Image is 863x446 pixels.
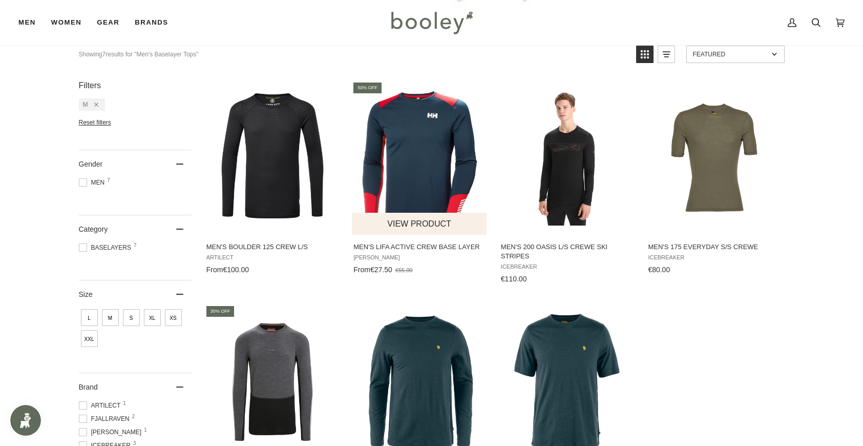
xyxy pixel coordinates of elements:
span: 3 [133,441,136,446]
span: [PERSON_NAME] [79,428,145,437]
img: Helly Hansen Men's Lifa Active Crew Base Layer Navy - Booley Galway [352,90,488,226]
span: €27.50 [370,266,392,274]
span: 2 [132,414,135,419]
span: From [206,266,223,274]
a: View list mode [658,46,675,63]
span: M [83,101,88,108]
span: Size: M [102,309,119,326]
a: Men's Lifa Active Crew Base Layer [352,81,488,287]
div: 50% off [353,83,382,93]
span: 7 [107,178,110,183]
a: View grid mode [636,46,654,63]
img: Icebreaker Men's 200 Oasis L/S Crewe Ski Stripes Black - Booley Galway [499,90,635,226]
li: Reset filters [79,119,192,126]
span: Fjallraven [79,414,133,423]
span: €55.00 [395,267,413,273]
span: Artilect [79,401,124,410]
span: [PERSON_NAME] [353,254,486,261]
span: Size: S [123,309,140,326]
span: Brands [135,17,168,28]
div: Showing results for "Men's Baselayer Tops" [79,46,199,63]
span: €100.00 [223,266,249,274]
span: From [353,266,370,274]
a: Men's Boulder 125 Crew L/S [205,81,341,287]
span: Women [51,17,81,28]
iframe: Button to open loyalty program pop-up [10,405,41,436]
span: €110.00 [501,275,527,283]
span: Men's Lifa Active Crew Base Layer [353,242,486,252]
a: Men's 200 Oasis L/S Crewe Ski Stripes [499,81,635,287]
span: Category [79,225,108,233]
div: 30% off [206,306,235,317]
span: Icebreaker [648,254,781,261]
span: Men's Boulder 125 Crew L/S [206,242,339,252]
div: Remove filter: M [88,101,98,108]
span: Size [79,290,93,298]
span: Baselayers [79,243,134,252]
span: Men [18,17,36,28]
span: Artilect [206,254,339,261]
span: Gear [97,17,119,28]
img: Artilect Men's Boulder 125 Crew L/S Black - Booley Galway [205,90,341,226]
span: Brand [79,383,98,391]
img: Booley [387,8,476,37]
span: Men's 175 Everyday S/S Crewe [648,242,781,252]
span: Men [79,178,108,187]
span: Icebreaker [501,263,634,270]
span: Size: XS [165,309,182,326]
span: Filters [79,81,101,90]
a: Sort options [686,46,785,63]
span: Size: XL [144,309,161,326]
span: 7 [134,243,137,248]
button: View product [352,213,487,235]
img: Icebreaker Men's 175 Everyday S/S Crewe Loden - Booley Galway [646,90,782,226]
span: Reset filters [79,119,111,126]
span: Gender [79,160,103,168]
span: Featured [693,51,768,58]
a: Men's 175 Everyday S/S Crewe [646,81,782,287]
span: €80.00 [648,266,670,274]
span: Size: XXL [81,330,98,347]
span: Men's 200 Oasis L/S Crewe Ski Stripes [501,242,634,261]
span: 1 [123,401,126,406]
span: Size: L [81,309,98,326]
span: 1 [144,428,147,433]
b: 7 [102,51,106,58]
